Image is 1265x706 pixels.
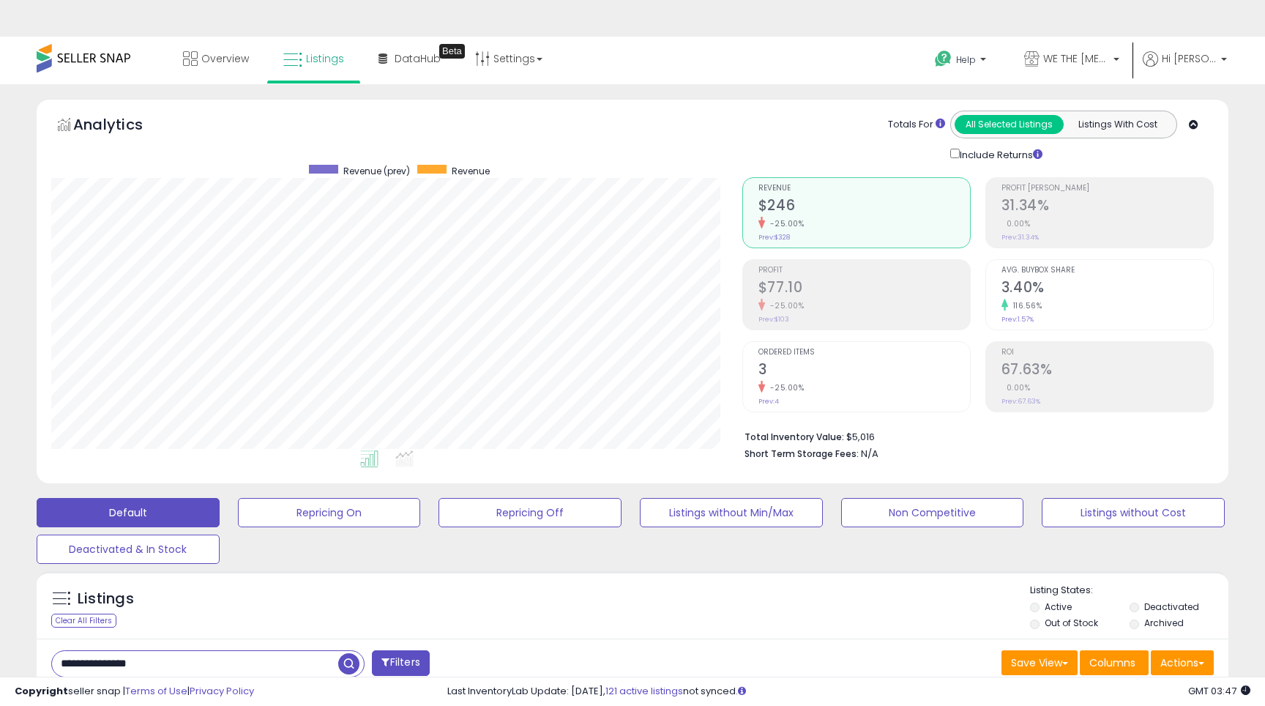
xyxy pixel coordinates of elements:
[73,114,171,138] h5: Analytics
[1001,233,1039,242] small: Prev: 31.34%
[1001,197,1213,217] h2: 31.34%
[1001,218,1031,229] small: 0.00%
[1045,617,1098,629] label: Out of Stock
[955,115,1064,134] button: All Selected Listings
[758,185,970,193] span: Revenue
[1162,51,1217,66] span: Hi [PERSON_NAME]
[956,53,976,66] span: Help
[1045,601,1072,613] label: Active
[1001,185,1213,193] span: Profit [PERSON_NAME]
[923,39,1001,84] a: Help
[1144,617,1184,629] label: Archived
[1008,300,1042,311] small: 116.56%
[640,498,823,527] button: Listings without Min/Max
[201,51,249,66] span: Overview
[841,498,1024,527] button: Non Competitive
[745,447,859,460] b: Short Term Storage Fees:
[464,37,553,81] a: Settings
[1001,349,1213,357] span: ROI
[1151,650,1214,675] button: Actions
[272,37,355,81] a: Listings
[758,279,970,299] h2: $77.10
[372,650,429,676] button: Filters
[758,397,779,406] small: Prev: 4
[765,382,805,393] small: -25.00%
[1188,684,1250,698] span: 2025-10-13 03:47 GMT
[745,427,1203,445] li: $5,016
[190,684,254,698] a: Privacy Policy
[758,233,790,242] small: Prev: $328
[1001,361,1213,381] h2: 67.63%
[367,37,452,81] a: DataHub
[125,684,187,698] a: Terms of Use
[605,684,683,698] a: 121 active listings
[395,51,441,66] span: DataHub
[439,498,622,527] button: Repricing Off
[934,50,952,68] i: Get Help
[1001,650,1078,675] button: Save View
[758,361,970,381] h2: 3
[51,614,116,628] div: Clear All Filters
[939,146,1060,163] div: Include Returns
[439,44,465,59] div: Tooltip anchor
[1001,315,1034,324] small: Prev: 1.57%
[758,349,970,357] span: Ordered Items
[1043,51,1109,66] span: WE THE [MEDICAL_DATA]
[447,685,1250,699] div: Last InventoryLab Update: [DATE], not synced.
[1080,650,1149,675] button: Columns
[758,315,789,324] small: Prev: $103
[1001,279,1213,299] h2: 3.40%
[452,165,490,177] span: Revenue
[861,447,878,461] span: N/A
[343,165,410,177] span: Revenue (prev)
[765,300,805,311] small: -25.00%
[1143,51,1227,84] a: Hi [PERSON_NAME]
[78,589,134,609] h5: Listings
[1001,397,1040,406] small: Prev: 67.63%
[765,218,805,229] small: -25.00%
[1144,601,1199,613] label: Deactivated
[15,684,68,698] strong: Copyright
[888,118,945,132] div: Totals For
[1001,382,1031,393] small: 0.00%
[1030,584,1228,598] p: Listing States:
[37,498,220,527] button: Default
[1013,37,1130,84] a: WE THE [MEDICAL_DATA]
[15,685,254,699] div: seller snap | |
[172,37,260,81] a: Overview
[758,197,970,217] h2: $246
[758,267,970,275] span: Profit
[238,498,421,527] button: Repricing On
[1063,115,1172,134] button: Listings With Cost
[1042,498,1225,527] button: Listings without Cost
[745,431,844,443] b: Total Inventory Value:
[306,51,344,66] span: Listings
[37,535,220,564] button: Deactivated & In Stock
[1089,655,1135,670] span: Columns
[1001,267,1213,275] span: Avg. Buybox Share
